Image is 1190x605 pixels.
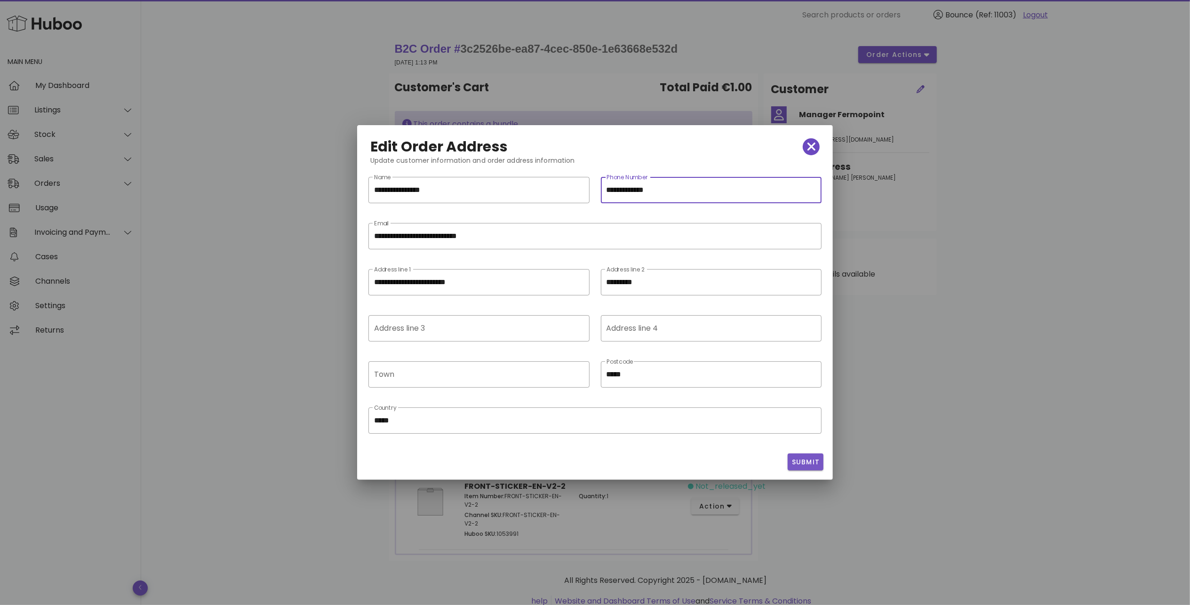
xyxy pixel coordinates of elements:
[374,266,411,273] label: Address line 1
[374,174,391,181] label: Name
[374,405,397,412] label: Country
[363,155,828,173] div: Update customer information and order address information
[374,220,389,227] label: Email
[791,457,820,467] span: Submit
[607,174,648,181] label: Phone Number
[607,266,645,273] label: Address line 2
[788,454,824,470] button: Submit
[370,139,508,154] h2: Edit Order Address
[607,358,633,366] label: Postcode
